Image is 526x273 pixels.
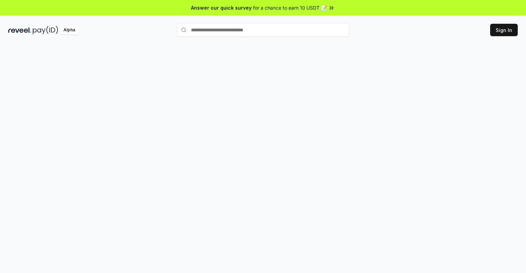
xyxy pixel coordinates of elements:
[191,4,252,11] span: Answer our quick survey
[8,26,31,34] img: reveel_dark
[33,26,58,34] img: pay_id
[490,24,518,36] button: Sign In
[253,4,327,11] span: for a chance to earn 10 USDT 📝
[60,26,79,34] div: Alpha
